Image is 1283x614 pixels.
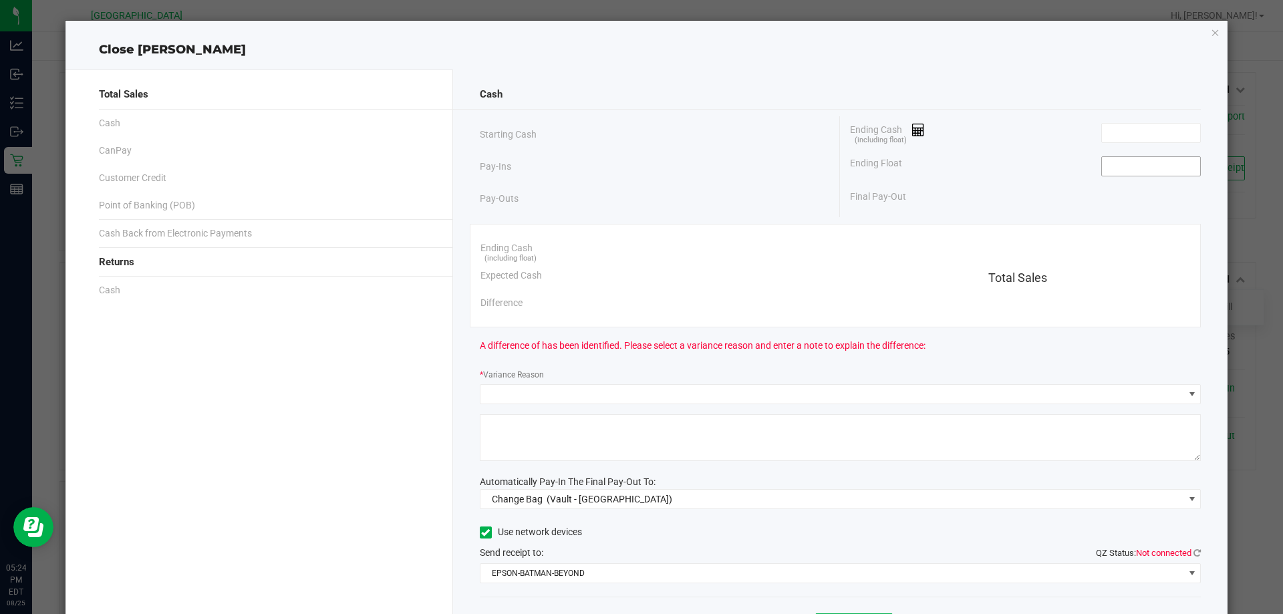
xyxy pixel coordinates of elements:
[99,116,120,130] span: Cash
[480,87,503,102] span: Cash
[480,369,544,381] label: Variance Reason
[547,494,672,504] span: (Vault - [GEOGRAPHIC_DATA])
[850,156,902,176] span: Ending Float
[850,190,906,204] span: Final Pay-Out
[1096,548,1201,558] span: QZ Status:
[480,547,543,558] span: Send receipt to:
[988,271,1047,285] span: Total Sales
[65,41,1228,59] div: Close [PERSON_NAME]
[480,525,582,539] label: Use network devices
[480,269,542,283] span: Expected Cash
[480,241,533,255] span: Ending Cash
[855,135,907,146] span: (including float)
[99,226,252,241] span: Cash Back from Electronic Payments
[480,339,925,353] span: A difference of has been identified. Please select a variance reason and enter a note to explain ...
[99,198,195,212] span: Point of Banking (POB)
[492,494,543,504] span: Change Bag
[480,192,519,206] span: Pay-Outs
[99,171,166,185] span: Customer Credit
[480,160,511,174] span: Pay-Ins
[480,564,1184,583] span: EPSON-BATMAN-BEYOND
[1136,548,1191,558] span: Not connected
[480,296,523,310] span: Difference
[850,123,925,143] span: Ending Cash
[99,87,148,102] span: Total Sales
[480,128,537,142] span: Starting Cash
[99,283,120,297] span: Cash
[13,507,53,547] iframe: Resource center
[480,476,656,487] span: Automatically Pay-In The Final Pay-Out To:
[484,253,537,265] span: (including float)
[99,144,132,158] span: CanPay
[99,248,426,277] div: Returns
